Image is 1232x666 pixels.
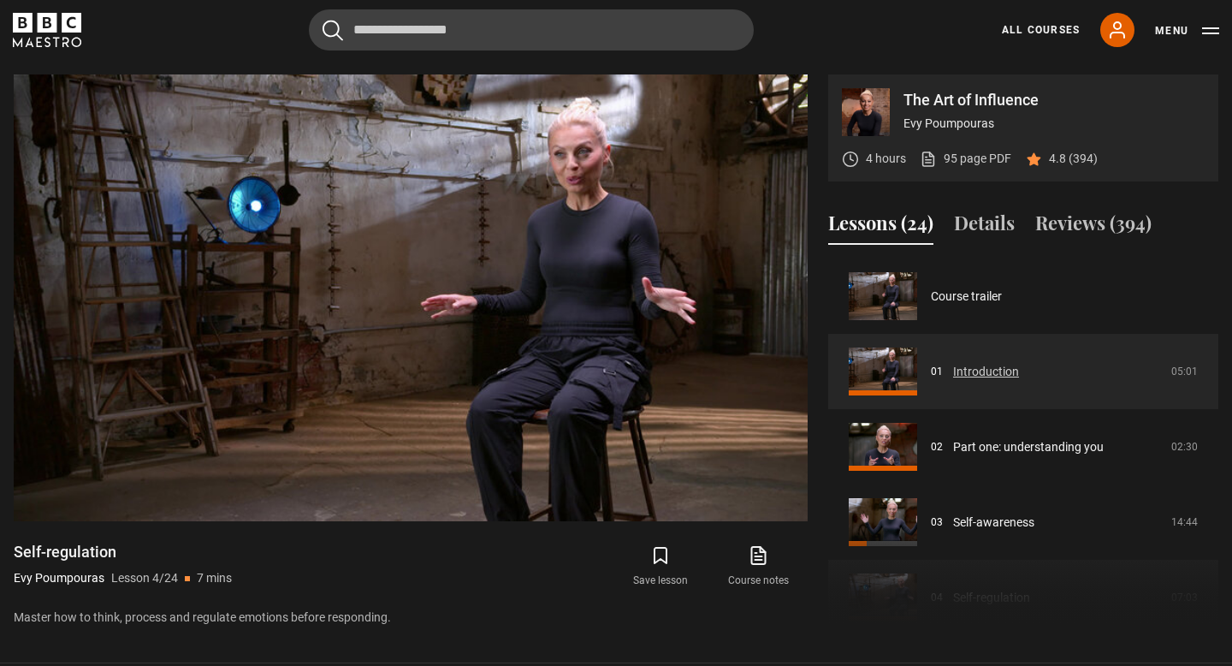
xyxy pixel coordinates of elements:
h1: Self-regulation [14,542,232,562]
p: 4.8 (394) [1049,150,1098,168]
button: Details [954,209,1015,245]
p: 4 hours [866,150,906,168]
p: Evy Poumpouras [14,569,104,587]
p: The Art of Influence [903,92,1205,108]
a: Course notes [710,542,808,592]
button: Save lesson [612,542,709,592]
a: Part one: understanding you [953,438,1104,456]
a: Introduction [953,363,1019,381]
a: All Courses [1002,22,1080,38]
a: Course trailer [931,288,1002,306]
button: Toggle navigation [1155,22,1219,39]
p: Evy Poumpouras [903,115,1205,133]
p: 7 mins [197,569,232,587]
video-js: Video Player [14,74,808,521]
input: Search [309,9,754,51]
button: Submit the search query [323,20,343,41]
svg: BBC Maestro [13,13,81,47]
p: Lesson 4/24 [111,569,178,587]
a: Self-awareness [953,514,1034,532]
a: 95 page PDF [920,150,1011,168]
button: Lessons (24) [828,209,933,245]
button: Reviews (394) [1035,209,1152,245]
p: Master how to think, process and regulate emotions before responding. [14,609,808,627]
